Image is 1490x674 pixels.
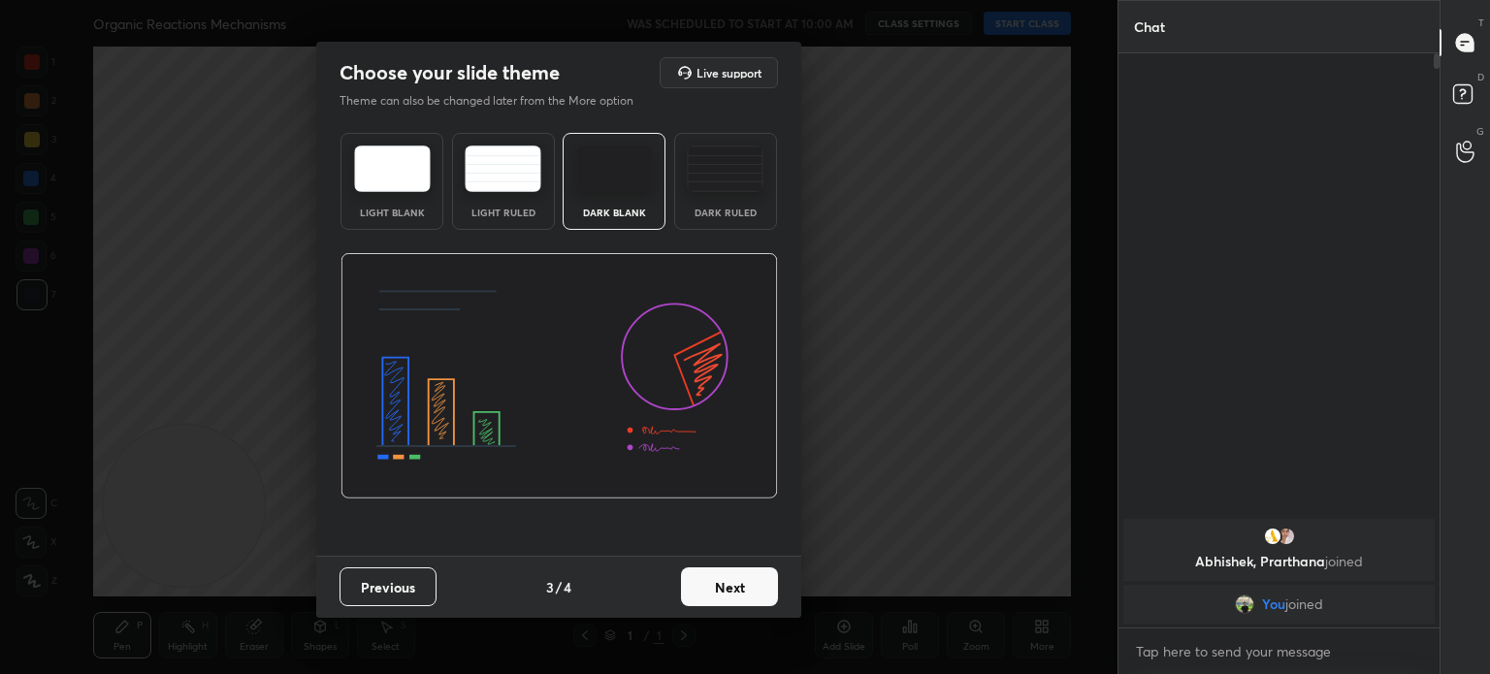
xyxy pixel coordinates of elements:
h4: 3 [546,577,554,597]
div: grid [1118,515,1440,627]
span: You [1262,596,1285,612]
div: Dark Blank [575,208,653,217]
h2: Choose your slide theme [340,60,560,85]
div: Light Ruled [465,208,542,217]
button: Next [681,567,778,606]
img: darkThemeBanner.d06ce4a2.svg [340,253,778,499]
button: Previous [340,567,437,606]
span: joined [1285,596,1323,612]
p: G [1476,124,1484,139]
p: Theme can also be changed later from the More option [340,92,654,110]
h4: / [556,577,562,597]
img: 74387b3f5c394bb1b2528a0187cf8faa.jpg [1277,527,1296,546]
div: Light Blank [353,208,431,217]
div: Dark Ruled [687,208,764,217]
span: joined [1325,552,1363,570]
p: Chat [1118,1,1181,52]
p: Abhishek, Prarthana [1135,554,1423,569]
img: 2782fdca8abe4be7a832ca4e3fcd32a4.jpg [1235,594,1254,614]
h4: 4 [564,577,571,597]
img: 899fa0a6db5142dd9f6c0dfe8f549e8d.jpg [1263,527,1282,546]
p: T [1478,16,1484,30]
p: D [1477,70,1484,84]
img: darkRuledTheme.de295e13.svg [687,145,763,192]
h5: Live support [696,67,761,79]
img: lightRuledTheme.5fabf969.svg [465,145,541,192]
img: lightTheme.e5ed3b09.svg [354,145,431,192]
img: darkTheme.f0cc69e5.svg [576,145,653,192]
